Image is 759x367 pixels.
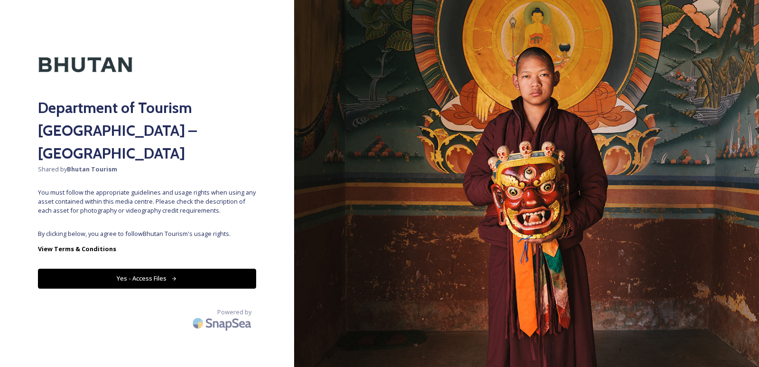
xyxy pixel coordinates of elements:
span: Powered by [217,308,251,317]
img: SnapSea Logo [190,312,256,334]
h2: Department of Tourism [GEOGRAPHIC_DATA] – [GEOGRAPHIC_DATA] [38,96,256,165]
a: View Terms & Conditions [38,243,256,254]
span: You must follow the appropriate guidelines and usage rights when using any asset contained within... [38,188,256,216]
strong: View Terms & Conditions [38,245,116,253]
span: By clicking below, you agree to follow Bhutan Tourism 's usage rights. [38,229,256,238]
button: Yes - Access Files [38,269,256,288]
img: Kingdom-of-Bhutan-Logo.png [38,38,133,92]
strong: Bhutan Tourism [67,165,117,173]
span: Shared by [38,165,256,174]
